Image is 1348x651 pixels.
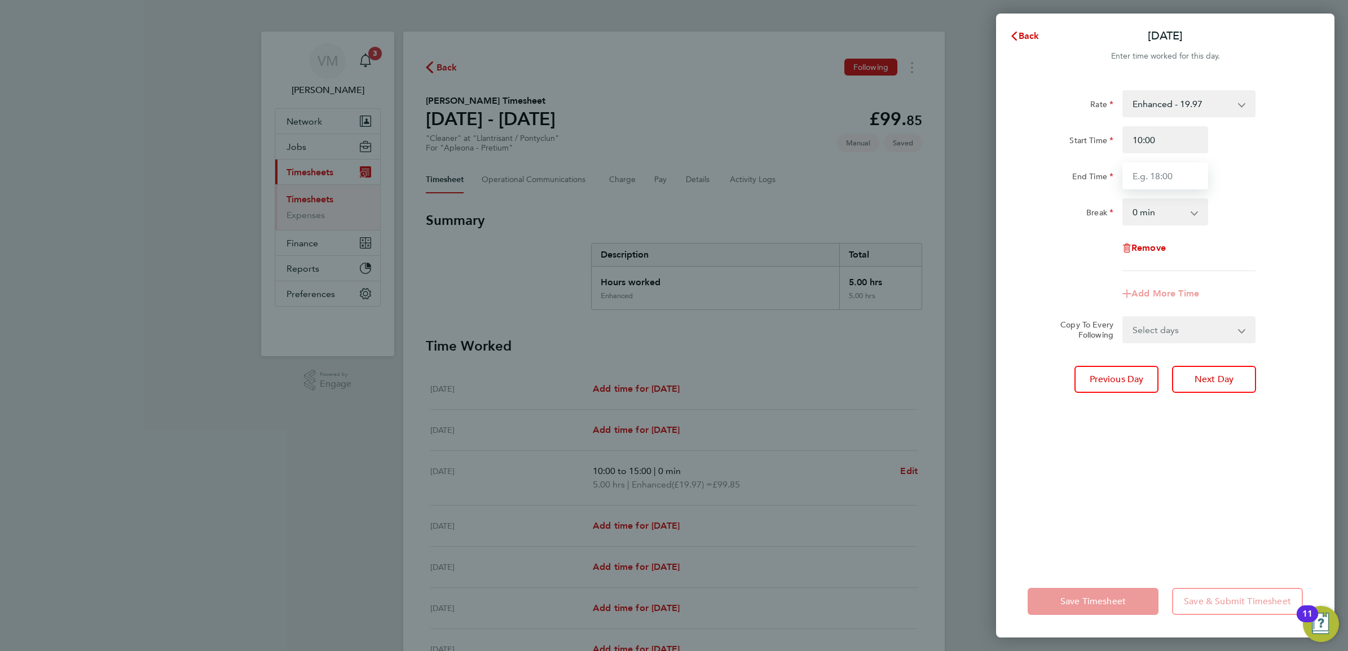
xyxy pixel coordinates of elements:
label: Rate [1090,99,1113,113]
label: Copy To Every Following [1051,320,1113,340]
button: Previous Day [1074,366,1158,393]
input: E.g. 08:00 [1122,126,1208,153]
div: Enter time worked for this day. [996,50,1334,63]
label: End Time [1072,171,1113,185]
label: Start Time [1069,135,1113,149]
input: E.g. 18:00 [1122,162,1208,189]
p: [DATE] [1148,28,1183,44]
span: Back [1019,30,1039,41]
button: Back [998,25,1051,47]
button: Open Resource Center, 11 new notifications [1303,606,1339,642]
div: 11 [1302,614,1312,628]
span: Previous Day [1090,374,1144,385]
button: Remove [1122,243,1166,253]
span: Next Day [1195,374,1234,385]
button: Next Day [1172,366,1256,393]
span: Remove [1131,242,1166,253]
label: Break [1086,207,1113,221]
